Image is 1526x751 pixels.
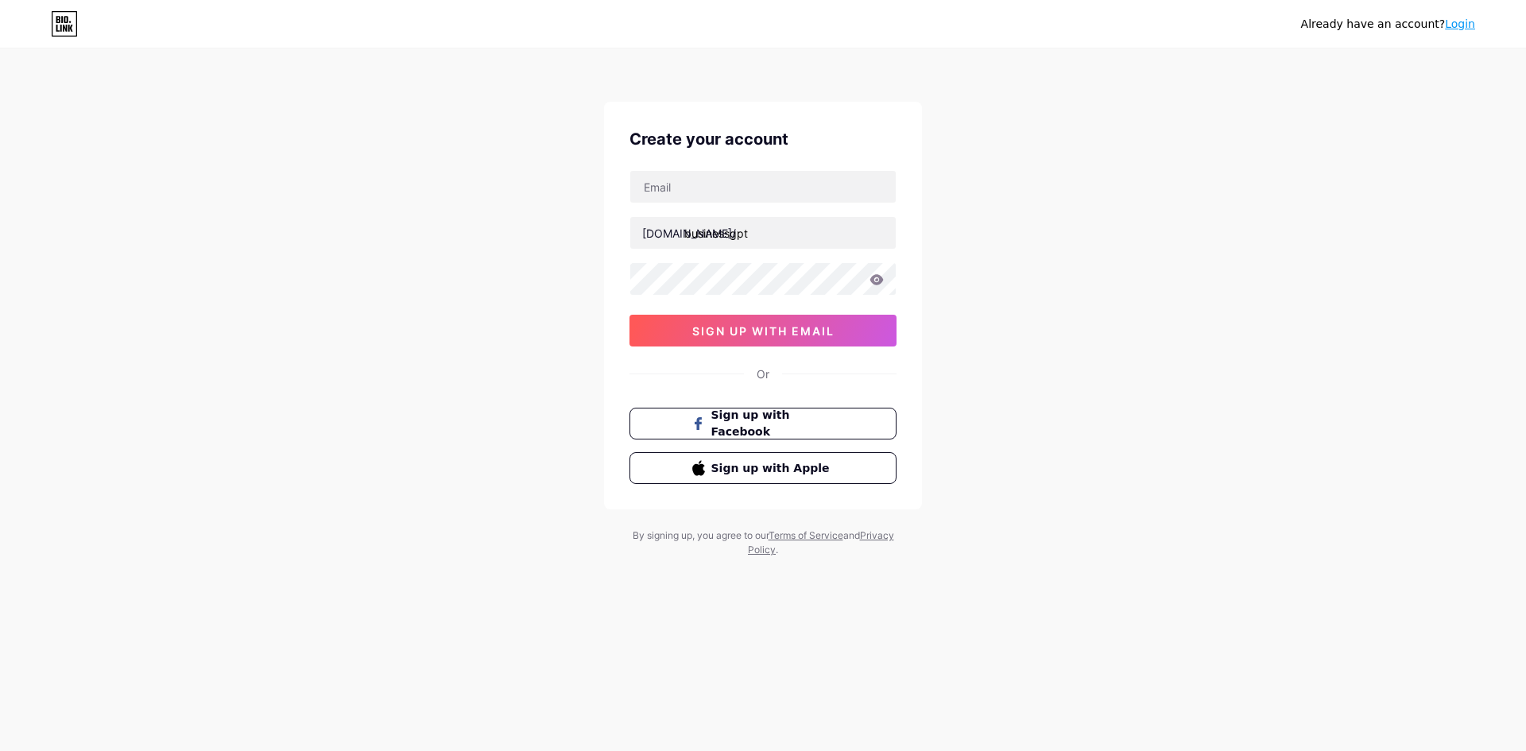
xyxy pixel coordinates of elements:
span: Sign up with Apple [711,460,835,477]
input: username [630,217,896,249]
input: Email [630,171,896,203]
a: Login [1445,17,1475,30]
button: Sign up with Facebook [629,408,897,439]
div: By signing up, you agree to our and . [628,528,898,557]
div: Already have an account? [1301,16,1475,33]
button: Sign up with Apple [629,452,897,484]
span: sign up with email [692,324,835,338]
div: Create your account [629,127,897,151]
div: [DOMAIN_NAME]/ [642,225,736,242]
div: Or [757,366,769,382]
button: sign up with email [629,315,897,346]
span: Sign up with Facebook [711,407,835,440]
a: Terms of Service [769,529,843,541]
